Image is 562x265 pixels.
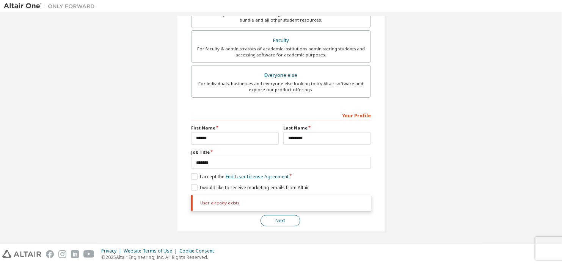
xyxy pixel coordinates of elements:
[4,2,99,10] img: Altair One
[196,70,366,81] div: Everyone else
[226,173,289,180] a: End-User License Agreement
[283,125,371,131] label: Last Name
[191,125,279,131] label: First Name
[196,35,366,46] div: Faculty
[179,248,218,254] div: Cookie Consent
[196,81,366,93] div: For individuals, businesses and everyone else looking to try Altair software and explore our prod...
[191,173,289,180] label: I accept the
[101,254,218,260] p: © 2025 Altair Engineering, Inc. All Rights Reserved.
[2,250,41,258] img: altair_logo.svg
[101,248,124,254] div: Privacy
[261,215,300,226] button: Next
[196,46,366,58] div: For faculty & administrators of academic institutions administering students and accessing softwa...
[58,250,66,258] img: instagram.svg
[191,184,309,191] label: I would like to receive marketing emails from Altair
[71,250,79,258] img: linkedin.svg
[191,195,371,210] div: User already exists
[46,250,54,258] img: facebook.svg
[191,109,371,121] div: Your Profile
[196,11,366,23] div: For currently enrolled students looking to access the free Altair Student Edition bundle and all ...
[191,149,371,155] label: Job Title
[83,250,94,258] img: youtube.svg
[124,248,179,254] div: Website Terms of Use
